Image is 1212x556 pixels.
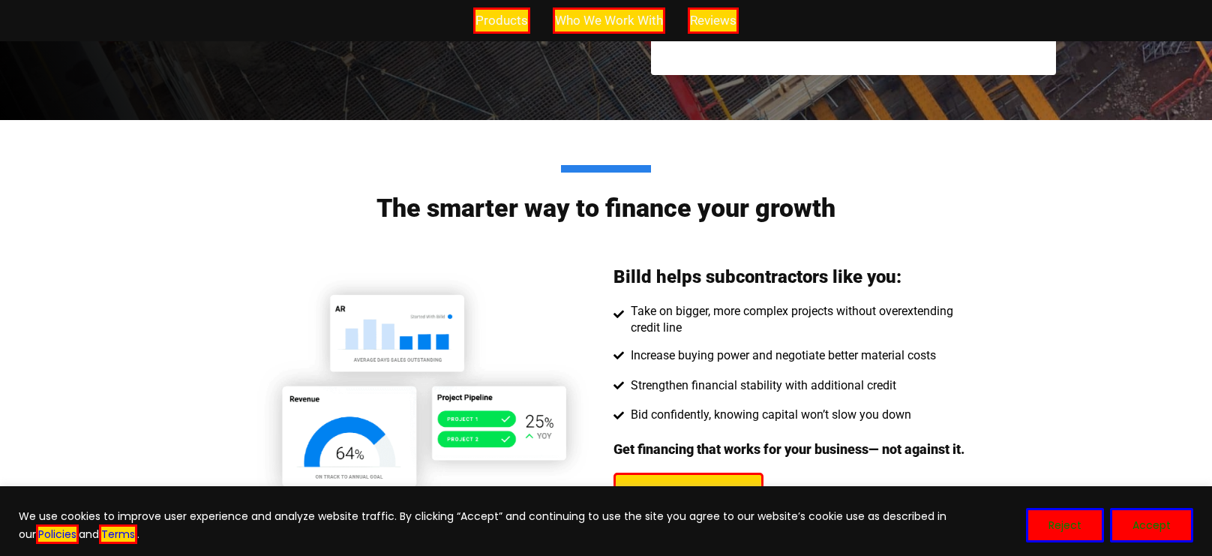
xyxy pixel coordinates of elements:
a: Terms [99,524,137,544]
a: Reviews [688,8,739,34]
a: Products [473,8,530,34]
span: Products [475,10,528,32]
span: Bid confidently, knowing capital won’t slow you down [627,407,911,423]
a: Get Started [613,473,763,518]
a: Policies [36,524,79,544]
span: Reviews [690,10,736,32]
h2: The smarter way to finance your growth [156,165,1056,221]
span: Who We Work With [555,10,663,32]
button: Reject [1026,508,1104,542]
p: We use cookies to improve user experience and analyze website traffic. By clicking “Accept” and c... [19,507,1015,543]
a: Who We Work With [553,8,665,34]
span: Take on bigger, more complex projects without overextending credit line [627,303,974,337]
p: Get financing that works for your business— not against it. [613,441,964,458]
span: Increase buying power and negotiate better material costs [627,347,936,364]
button: Accept [1110,508,1193,542]
span: Strengthen financial stability with additional credit [627,377,896,394]
h3: Billd helps subcontractors like you: [613,266,901,288]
